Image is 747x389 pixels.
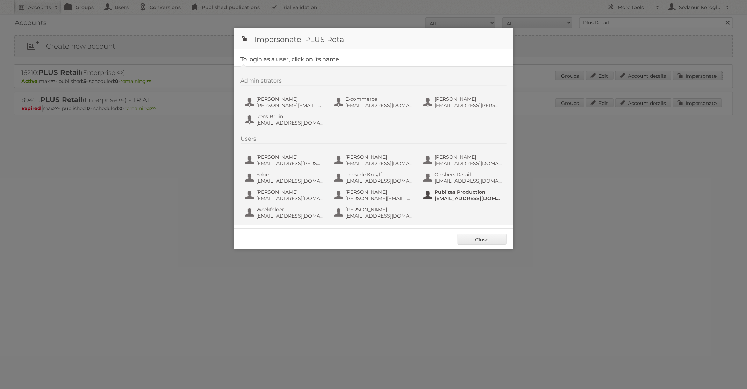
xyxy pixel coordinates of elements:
[257,178,324,184] span: [EMAIL_ADDRESS][DOMAIN_NAME]
[346,160,414,167] span: [EMAIL_ADDRESS][DOMAIN_NAME]
[257,171,324,178] span: Edge
[244,188,326,202] button: [PERSON_NAME] [EMAIL_ADDRESS][DOMAIN_NAME]
[241,56,339,63] legend: To login as a user, click on its name
[257,154,324,160] span: [PERSON_NAME]
[257,96,324,102] span: [PERSON_NAME]
[241,135,507,144] div: Users
[435,160,503,167] span: [EMAIL_ADDRESS][DOMAIN_NAME]
[435,171,503,178] span: Giesbers Retail
[257,206,324,213] span: Weekfolder
[423,95,505,109] button: [PERSON_NAME] [EMAIL_ADDRESS][PERSON_NAME][DOMAIN_NAME]
[333,153,416,167] button: [PERSON_NAME] [EMAIL_ADDRESS][DOMAIN_NAME]
[257,213,324,219] span: [EMAIL_ADDRESS][DOMAIN_NAME]
[346,178,414,184] span: [EMAIL_ADDRESS][DOMAIN_NAME]
[333,171,416,185] button: Ferry de Kruyff [EMAIL_ADDRESS][DOMAIN_NAME]
[435,195,503,201] span: [EMAIL_ADDRESS][DOMAIN_NAME]
[346,213,414,219] span: [EMAIL_ADDRESS][DOMAIN_NAME]
[257,160,324,167] span: [EMAIL_ADDRESS][PERSON_NAME][DOMAIN_NAME]
[346,195,414,201] span: [PERSON_NAME][EMAIL_ADDRESS][DOMAIN_NAME]
[244,95,326,109] button: [PERSON_NAME] [PERSON_NAME][EMAIL_ADDRESS][DOMAIN_NAME]
[423,153,505,167] button: [PERSON_NAME] [EMAIL_ADDRESS][DOMAIN_NAME]
[244,153,326,167] button: [PERSON_NAME] [EMAIL_ADDRESS][PERSON_NAME][DOMAIN_NAME]
[435,102,503,108] span: [EMAIL_ADDRESS][PERSON_NAME][DOMAIN_NAME]
[346,96,414,102] span: E-commerce
[423,171,505,185] button: Giesbers Retail [EMAIL_ADDRESS][DOMAIN_NAME]
[346,102,414,108] span: [EMAIL_ADDRESS][DOMAIN_NAME]
[435,178,503,184] span: [EMAIL_ADDRESS][DOMAIN_NAME]
[346,206,414,213] span: [PERSON_NAME]
[346,189,414,195] span: [PERSON_NAME]
[346,154,414,160] span: [PERSON_NAME]
[257,102,324,108] span: [PERSON_NAME][EMAIL_ADDRESS][DOMAIN_NAME]
[244,206,326,220] button: Weekfolder [EMAIL_ADDRESS][DOMAIN_NAME]
[435,96,503,102] span: [PERSON_NAME]
[435,189,503,195] span: Publitas Production
[244,171,326,185] button: Edge [EMAIL_ADDRESS][DOMAIN_NAME]
[333,206,416,220] button: [PERSON_NAME] [EMAIL_ADDRESS][DOMAIN_NAME]
[458,234,507,245] a: Close
[333,188,416,202] button: [PERSON_NAME] [PERSON_NAME][EMAIL_ADDRESS][DOMAIN_NAME]
[257,189,324,195] span: [PERSON_NAME]
[241,77,507,86] div: Administrators
[423,188,505,202] button: Publitas Production [EMAIL_ADDRESS][DOMAIN_NAME]
[257,195,324,201] span: [EMAIL_ADDRESS][DOMAIN_NAME]
[234,28,513,49] h1: Impersonate 'PLUS Retail'
[244,113,326,127] button: Rens Bruin [EMAIL_ADDRESS][DOMAIN_NAME]
[346,171,414,178] span: Ferry de Kruyff
[257,120,324,126] span: [EMAIL_ADDRESS][DOMAIN_NAME]
[333,95,416,109] button: E-commerce [EMAIL_ADDRESS][DOMAIN_NAME]
[257,113,324,120] span: Rens Bruin
[435,154,503,160] span: [PERSON_NAME]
